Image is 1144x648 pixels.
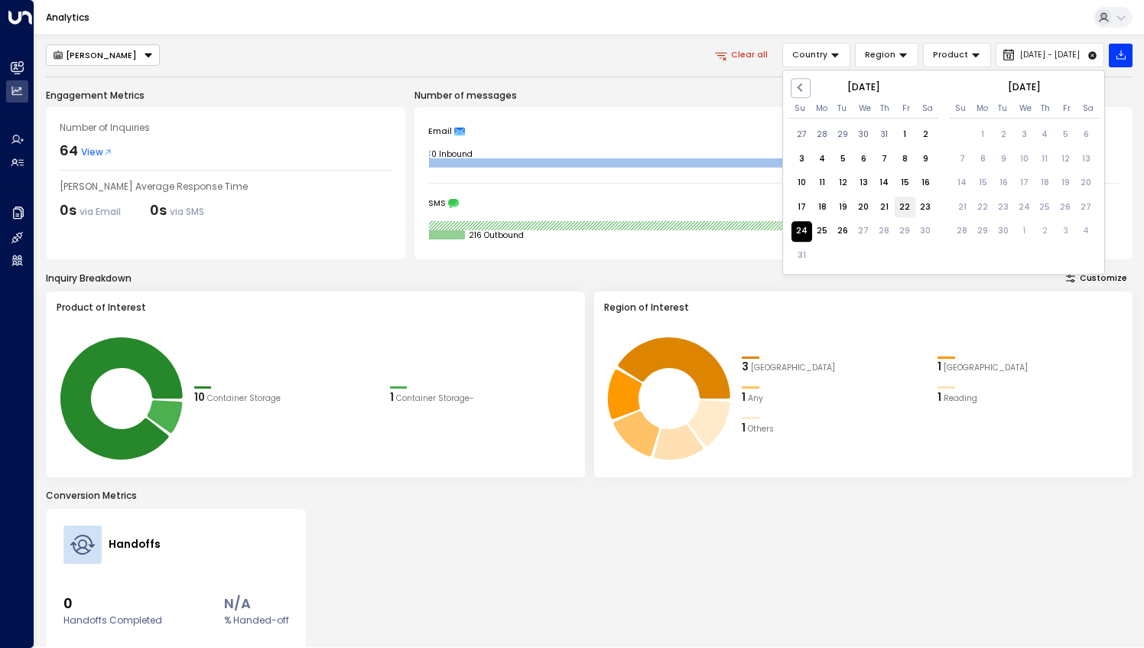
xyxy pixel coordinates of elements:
button: Customize [1061,271,1133,287]
div: Choose Wednesday, July 30th, 2025 [853,125,874,145]
div: Choose Wednesday, August 20th, 2025 [853,197,874,218]
div: Not available Sunday, September 14th, 2025 [952,173,973,194]
div: Choose Tuesday, July 29th, 2025 [833,125,853,145]
div: [PERSON_NAME] Average Response Time [60,180,392,194]
div: Not available Monday, September 8th, 2025 [973,149,993,170]
div: Saturday [1083,104,1093,114]
h3: Product of Interest [57,301,575,314]
span: Exeter [944,362,1028,374]
div: Sunday [795,104,804,114]
div: Not available Thursday, September 25th, 2025 [1035,197,1055,218]
div: Choose Thursday, August 7th, 2025 [874,149,895,170]
label: % Handed-off [224,614,289,627]
div: Inquiry Breakdown [46,272,132,285]
div: 1Exeter [938,360,1122,375]
div: Choose Saturday, August 23rd, 2025 [915,197,936,218]
div: Not available Wednesday, September 24th, 2025 [1014,197,1035,218]
div: 1 [390,390,394,405]
div: Choose Saturday, August 9th, 2025 [915,149,936,170]
span: London [751,362,835,374]
div: Saturday [922,104,932,114]
div: Not available Wednesday, September 3rd, 2025 [1014,125,1035,145]
div: Not available Friday, September 12th, 2025 [1055,149,1076,170]
div: SMS [428,198,1119,209]
div: Not available Thursday, September 4th, 2025 [1035,125,1055,145]
div: 10 [194,390,205,405]
label: Handoffs Completed [63,614,162,627]
div: Not available Tuesday, September 30th, 2025 [993,221,1014,242]
div: Not available Friday, September 5th, 2025 [1055,125,1076,145]
span: via Email [80,205,121,218]
div: Not available Wednesday, October 1st, 2025 [1014,221,1035,242]
div: Choose Wednesday, August 13th, 2025 [853,173,874,194]
button: Clear all [707,44,778,67]
a: Analytics [46,11,89,24]
div: Not available Thursday, August 28th, 2025 [874,221,895,242]
div: Monday [977,104,986,114]
span: N/A [224,593,289,614]
div: Not available Thursday, October 2nd, 2025 [1035,221,1055,242]
span: [DATE] - [DATE] [1020,50,1080,60]
div: Choose Friday, August 8th, 2025 [895,149,915,170]
div: Not available Tuesday, September 23rd, 2025 [993,197,1014,218]
div: Choose Thursday, August 21st, 2025 [874,197,895,218]
div: Not available Sunday, September 21st, 2025 [952,197,973,218]
div: Choose Sunday, August 10th, 2025 [791,173,812,194]
div: [DATE] [789,80,938,94]
div: Choose Friday, August 1st, 2025 [895,125,915,145]
div: Not available Wednesday, September 17th, 2025 [1014,173,1035,194]
div: Tuesday [998,104,1008,114]
div: Not available Wednesday, September 10th, 2025 [1014,149,1035,170]
button: Region [855,43,918,67]
div: Choose Tuesday, August 5th, 2025 [833,149,853,170]
div: Choose Thursday, August 14th, 2025 [874,173,895,194]
div: Choose Saturday, August 2nd, 2025 [915,125,936,145]
div: Choose Tuesday, August 12th, 2025 [833,173,853,194]
div: 0s [150,200,204,220]
div: Choose Wednesday, August 6th, 2025 [853,149,874,170]
div: Not available Tuesday, September 2nd, 2025 [993,125,1014,145]
div: Not available Saturday, October 4th, 2025 [1076,221,1097,242]
div: 1Reading [938,390,1122,405]
div: Not available Friday, September 26th, 2025 [1055,197,1076,218]
div: Not available Wednesday, August 27th, 2025 [853,221,874,242]
div: Not available Sunday, September 7th, 2025 [952,149,973,170]
div: [DATE] [950,80,1099,94]
div: Choose Sunday, August 17th, 2025 [791,197,812,218]
div: 1 [742,421,746,436]
div: 64 [60,140,78,161]
div: Not available Friday, September 19th, 2025 [1055,173,1076,194]
div: Wednesday [859,104,869,114]
div: Choose Monday, August 4th, 2025 [812,149,833,170]
div: Choose Monday, August 25th, 2025 [812,221,833,242]
div: Tuesday [837,104,847,114]
div: 1Others [742,421,926,436]
div: 3London [742,360,926,375]
div: Not available Saturday, August 30th, 2025 [915,221,936,242]
div: Not available Tuesday, September 9th, 2025 [993,149,1014,170]
h3: Region of Interest [604,301,1123,314]
span: Container Storage- [396,392,474,405]
div: Button group with a nested menu [46,44,160,66]
div: 1 [742,390,746,405]
div: Choose Saturday, August 16th, 2025 [915,173,936,194]
div: Not available Thursday, September 18th, 2025 [1035,173,1055,194]
div: Monday [816,104,826,114]
button: Previous Month [791,78,811,98]
div: 10Container Storage [194,390,379,405]
span: Others [748,423,774,435]
div: Choose Sunday, August 3rd, 2025 [791,149,812,170]
div: 1 [938,390,941,405]
span: View [81,145,112,159]
div: Choose Friday, August 15th, 2025 [895,173,915,194]
div: Not available Saturday, September 20th, 2025 [1076,173,1097,194]
div: Not available Saturday, September 27th, 2025 [1076,197,1097,218]
div: 1 [938,360,941,375]
div: Choose Tuesday, August 19th, 2025 [833,197,853,218]
div: Sunday [955,104,965,114]
div: Choose Sunday, July 27th, 2025 [791,125,812,145]
button: [DATE] - [DATE] [996,43,1104,67]
p: Number of messages [414,89,1133,103]
p: Engagement Metrics [46,89,405,103]
button: Country [782,43,850,67]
